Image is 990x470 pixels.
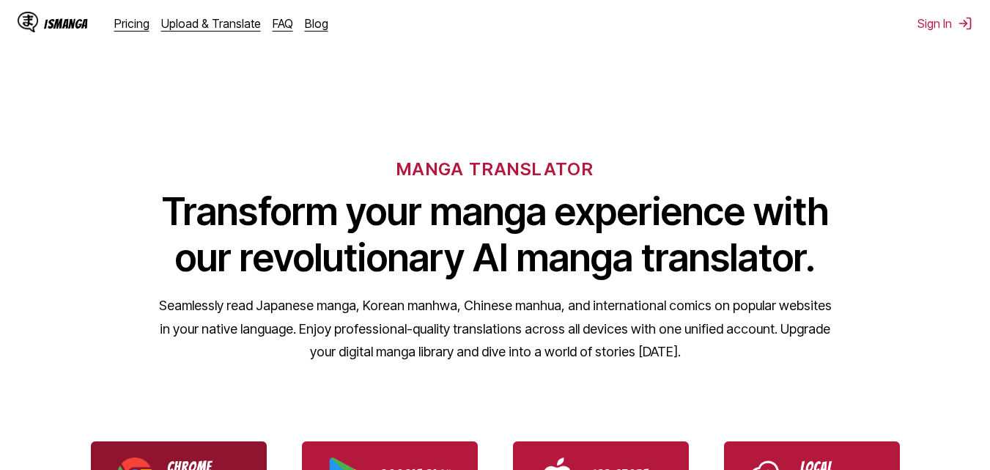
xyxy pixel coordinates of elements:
[114,16,149,31] a: Pricing
[958,16,972,31] img: Sign out
[273,16,293,31] a: FAQ
[18,12,114,35] a: IsManga LogoIsManga
[161,16,261,31] a: Upload & Translate
[44,17,88,31] div: IsManga
[18,12,38,32] img: IsManga Logo
[158,188,832,281] h1: Transform your manga experience with our revolutionary AI manga translator.
[158,294,832,364] p: Seamlessly read Japanese manga, Korean manhwa, Chinese manhua, and international comics on popula...
[917,16,972,31] button: Sign In
[396,158,594,180] h6: MANGA TRANSLATOR
[305,16,328,31] a: Blog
